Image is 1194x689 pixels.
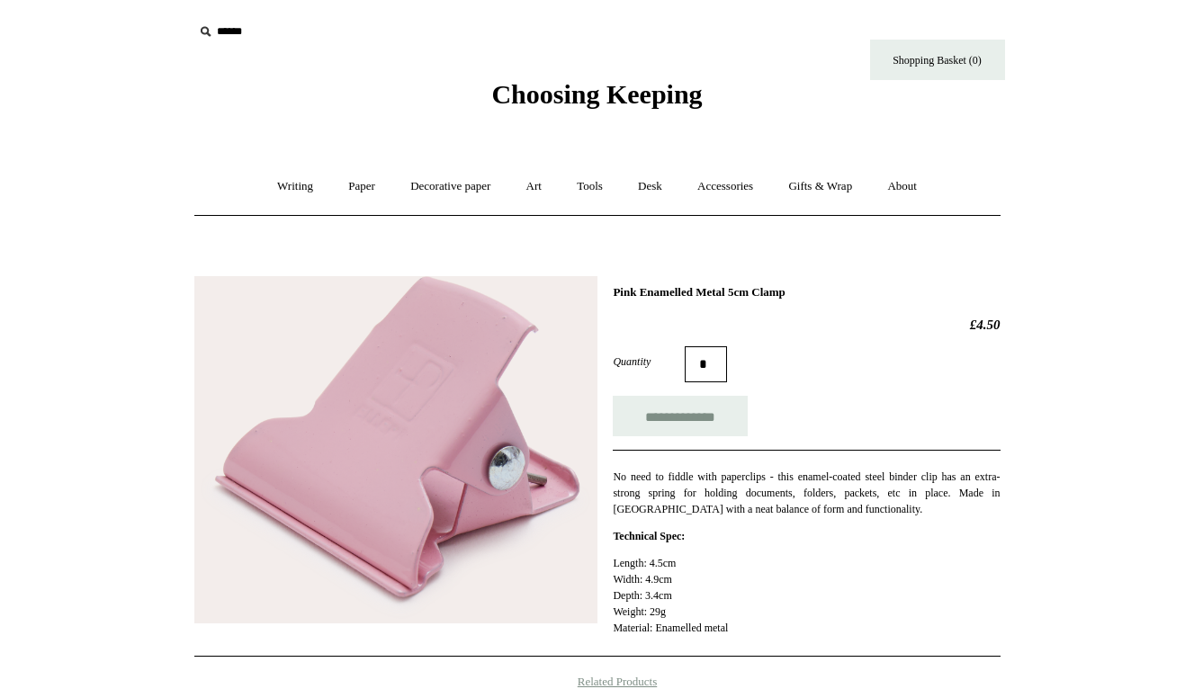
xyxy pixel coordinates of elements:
a: Writing [261,163,329,210]
strong: Technical Spec: [613,530,685,542]
a: Choosing Keeping [491,94,702,106]
p: Length: 4.5cm Width: 4.9cm Depth: 3.4cm Weight: 29g Material: Enamelled metal [613,555,1000,636]
a: Paper [332,163,391,210]
a: Shopping Basket (0) [870,40,1005,80]
a: Decorative paper [394,163,507,210]
img: Pink Enamelled Metal 5cm Clamp [194,276,597,624]
a: Art [510,163,558,210]
span: Choosing Keeping [491,79,702,109]
h2: £4.50 [613,317,1000,333]
label: Quantity [613,353,685,370]
a: Accessories [681,163,769,210]
p: No need to fiddle with paperclips - this enamel-coated steel binder clip has an extra-strong spri... [613,469,1000,517]
a: Gifts & Wrap [772,163,868,210]
h4: Related Products [148,675,1047,689]
a: Tools [561,163,619,210]
a: About [871,163,933,210]
a: Desk [622,163,678,210]
h1: Pink Enamelled Metal 5cm Clamp [613,285,1000,300]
